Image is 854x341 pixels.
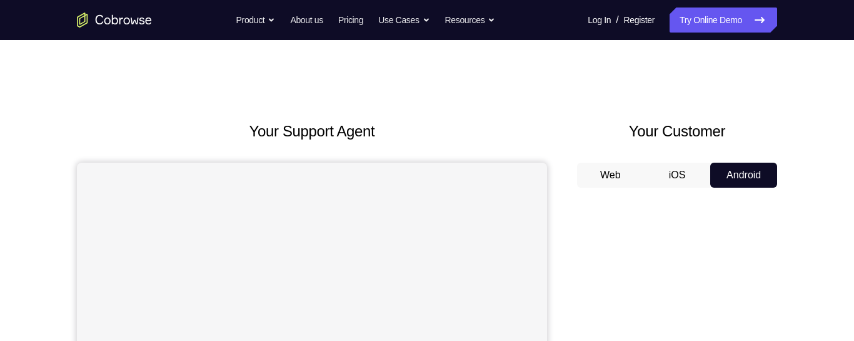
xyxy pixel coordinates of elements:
a: Log In [588,8,611,33]
h2: Your Customer [577,120,777,143]
button: Web [577,163,644,188]
h2: Your Support Agent [77,120,547,143]
button: Resources [445,8,496,33]
span: / [616,13,618,28]
button: Android [710,163,777,188]
a: Go to the home page [77,13,152,28]
a: Register [624,8,655,33]
button: Use Cases [378,8,430,33]
a: About us [290,8,323,33]
button: Product [236,8,276,33]
button: iOS [644,163,711,188]
a: Pricing [338,8,363,33]
a: Try Online Demo [670,8,777,33]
